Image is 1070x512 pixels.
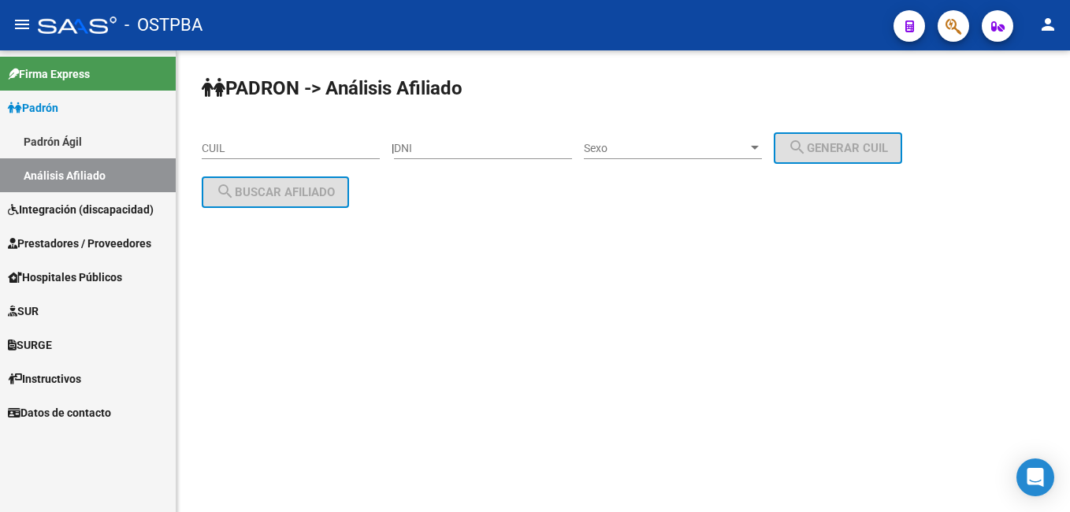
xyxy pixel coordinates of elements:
[8,404,111,421] span: Datos de contacto
[1038,15,1057,34] mat-icon: person
[202,77,463,99] strong: PADRON -> Análisis Afiliado
[13,15,32,34] mat-icon: menu
[8,302,39,320] span: SUR
[8,235,151,252] span: Prestadores / Proveedores
[774,132,902,164] button: Generar CUIL
[788,138,807,157] mat-icon: search
[8,269,122,286] span: Hospitales Públicos
[392,142,914,154] div: |
[8,99,58,117] span: Padrón
[584,142,748,155] span: Sexo
[8,336,52,354] span: SURGE
[1016,458,1054,496] div: Open Intercom Messenger
[216,185,335,199] span: Buscar afiliado
[124,8,202,43] span: - OSTPBA
[788,141,888,155] span: Generar CUIL
[216,182,235,201] mat-icon: search
[8,370,81,388] span: Instructivos
[8,201,154,218] span: Integración (discapacidad)
[8,65,90,83] span: Firma Express
[202,176,349,208] button: Buscar afiliado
